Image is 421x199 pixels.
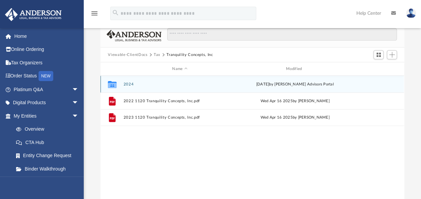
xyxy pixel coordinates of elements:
a: My Entitiesarrow_drop_down [5,109,89,123]
a: Entity Change Request [9,149,89,162]
span: arrow_drop_down [72,109,85,123]
a: Digital Productsarrow_drop_down [5,96,89,110]
a: Platinum Q&Aarrow_drop_down [5,83,89,96]
i: search [112,9,119,16]
a: Home [5,29,89,43]
button: Tax [154,52,160,58]
span: arrow_drop_down [72,96,85,110]
div: Name [123,66,236,72]
a: Binder Walkthrough [9,162,89,176]
a: My Blueprint [9,176,85,189]
div: Wed Apr 16 2025 by [PERSON_NAME] [239,115,351,121]
button: Add [387,50,397,60]
div: NEW [39,71,53,81]
button: Tranquility Concepts, Inc [166,52,213,58]
input: Search files and folders [167,28,397,41]
a: Overview [9,123,89,136]
img: Anderson Advisors Platinum Portal [3,8,64,21]
img: User Pic [406,8,416,18]
div: id [103,66,120,72]
a: Tax Organizers [5,56,89,69]
span: arrow_drop_down [72,83,85,96]
button: 2023 1120 Tranquility Concepts, Inc.pdf [124,115,236,120]
a: menu [90,13,98,17]
a: Order StatusNEW [5,69,89,83]
div: id [354,66,401,72]
a: Online Ordering [5,43,89,56]
div: Modified [239,66,351,72]
button: Switch to Grid View [373,50,383,60]
button: 2024 [124,82,236,86]
a: CTA Hub [9,136,89,149]
button: 2022 1120 Tranquility Concepts, Inc.pdf [124,99,236,103]
button: Viewable-ClientDocs [108,52,147,58]
div: Wed Apr 16 2025 by [PERSON_NAME] [239,98,351,104]
i: menu [90,9,98,17]
div: [DATE] by [PERSON_NAME] Advisors Portal [239,81,351,87]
